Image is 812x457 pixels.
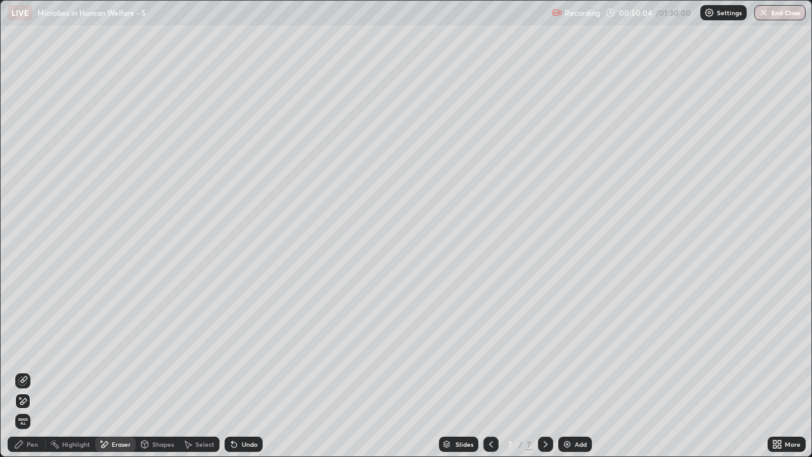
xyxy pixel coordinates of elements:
div: Select [195,441,214,447]
div: / [519,440,523,448]
button: End Class [754,5,806,20]
img: end-class-cross [759,8,769,18]
div: More [785,441,801,447]
div: Pen [27,441,38,447]
div: Eraser [112,441,131,447]
p: Settings [717,10,742,16]
div: 7 [525,439,533,450]
p: LIVE [11,8,29,18]
p: Recording [565,8,600,18]
div: Undo [242,441,258,447]
img: recording.375f2c34.svg [552,8,562,18]
div: Shapes [152,441,174,447]
img: class-settings-icons [704,8,714,18]
p: Microbes in Human Welfare - 5 [37,8,146,18]
img: add-slide-button [562,439,572,449]
span: Erase all [16,418,30,425]
div: Add [575,441,587,447]
div: Highlight [62,441,90,447]
div: 7 [504,440,516,448]
div: Slides [455,441,473,447]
